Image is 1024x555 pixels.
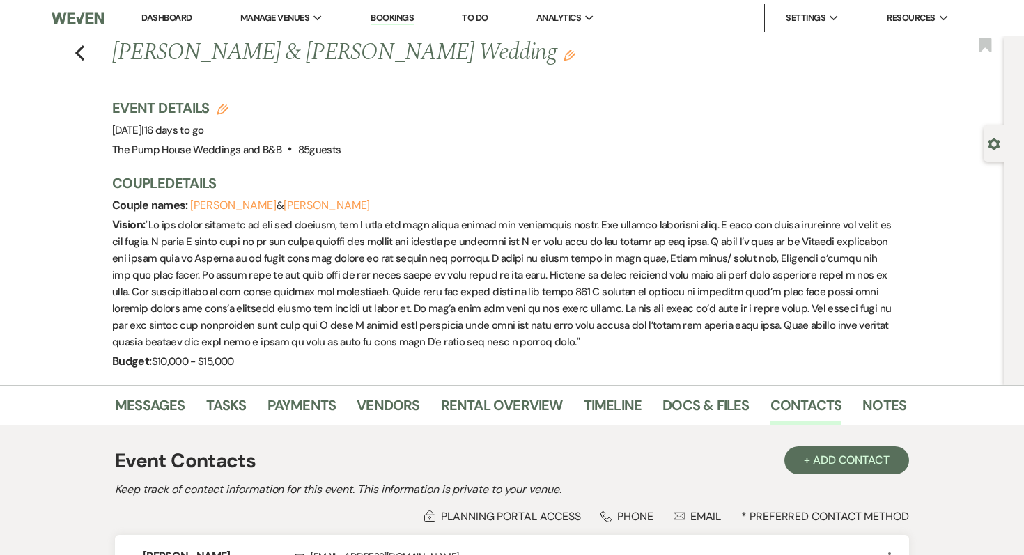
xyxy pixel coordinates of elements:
span: Budget: [112,354,152,368]
a: Docs & Files [662,394,749,425]
a: Rental Overview [441,394,563,425]
span: Analytics [536,11,581,25]
span: Settings [786,11,825,25]
span: | [141,123,203,137]
a: Tasks [206,394,247,425]
a: Payments [267,394,336,425]
span: Vision: [112,217,146,232]
span: 16 days to go [144,123,204,137]
img: Weven Logo [52,3,104,33]
div: Phone [600,509,653,524]
a: Notes [862,394,906,425]
a: Dashboard [141,12,192,24]
div: Planning Portal Access [424,509,580,524]
h1: [PERSON_NAME] & [PERSON_NAME] Wedding [112,36,736,70]
span: 85 guests [298,143,341,157]
h3: Couple Details [112,173,892,193]
a: To Do [462,12,488,24]
button: + Add Contact [784,446,909,474]
span: $10,000 - $15,000 [152,354,234,368]
span: [DATE] [112,123,203,137]
button: Open lead details [988,136,1000,150]
a: Timeline [584,394,642,425]
span: " Lo ips dolor sitametc ad eli sed doeiusm, tem I utla etd magn aliqua enimad min veniamquis nost... [112,218,891,349]
button: Edit [564,49,575,61]
div: * Preferred Contact Method [115,509,909,524]
div: Email [674,509,722,524]
button: [PERSON_NAME] [284,200,370,211]
a: Messages [115,394,185,425]
h1: Event Contacts [115,446,256,476]
a: Bookings [371,12,414,25]
h2: Keep track of contact information for this event. This information is private to your venue. [115,481,909,498]
span: The Pump House Weddings and B&B [112,143,281,157]
a: Contacts [770,394,842,425]
a: Vendors [357,394,419,425]
span: Manage Venues [240,11,309,25]
span: & [190,198,370,212]
button: [PERSON_NAME] [190,200,277,211]
span: Couple names: [112,198,190,212]
h3: Event Details [112,98,341,118]
span: Resources [887,11,935,25]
